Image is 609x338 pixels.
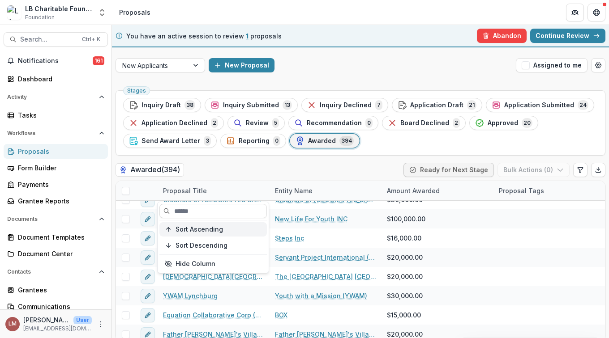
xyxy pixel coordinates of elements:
button: Open Documents [4,212,108,226]
span: Reporting [239,137,270,145]
button: New Proposal [209,58,274,72]
button: More [95,319,106,330]
button: Review5 [227,116,285,130]
button: Board Declined2 [382,116,466,130]
span: 0 [273,136,280,146]
button: edit [141,308,155,322]
div: Entity Name [270,181,382,200]
button: Application Submitted24 [486,98,594,112]
span: $15,000.00 [387,310,421,320]
button: Abandon [477,29,527,43]
a: YWAM Lynchburg [163,291,218,300]
button: edit [141,289,155,303]
div: Dashboard [18,74,101,84]
a: Form Builder [4,161,108,175]
p: [EMAIL_ADDRESS][DOMAIN_NAME] [23,325,92,333]
div: Proposal Title [158,181,270,200]
div: Amount Awarded [382,186,445,195]
div: Document Center [18,249,101,258]
button: Partners [566,4,584,21]
button: Ready for Next Stage [403,163,494,177]
button: edit [141,212,155,226]
a: Payments [4,177,108,192]
span: Inquiry Draft [142,101,181,109]
span: Sort Ascending [176,226,223,233]
div: Communications [18,302,101,311]
div: Grantee Reports [18,196,101,206]
button: Awarded394 [290,134,360,148]
a: Proposals [4,144,108,159]
div: Entity Name [270,186,318,195]
span: 24 [578,100,588,110]
div: Form Builder [18,163,101,173]
div: Document Templates [18,232,101,242]
div: Proposals [18,147,101,156]
span: Application Draft [410,101,463,109]
span: Approved [488,119,518,127]
button: Edit table settings [573,163,588,177]
div: Proposal Tags [493,181,605,200]
div: Tasks [18,110,101,120]
span: $20,000.00 [387,253,423,262]
span: Awarded [308,137,336,145]
span: 20 [522,118,532,128]
button: edit [141,250,155,265]
span: Foundation [25,13,55,21]
button: Export table data [591,163,605,177]
span: $20,000.00 [387,272,423,281]
span: Sort Descending [176,242,227,249]
span: Recommendation [307,119,362,127]
span: Send Award Letter [142,137,200,145]
button: Recommendation0 [288,116,378,130]
span: 2 [211,118,218,128]
a: The [GEOGRAPHIC_DATA] [GEOGRAPHIC_DATA] [275,272,376,281]
p: You have an active session to review proposals [126,31,282,41]
a: Continue Review [530,29,605,43]
a: [DEMOGRAPHIC_DATA][GEOGRAPHIC_DATA] [163,272,264,281]
span: 7 [375,100,382,110]
p: [PERSON_NAME] [23,315,70,325]
a: Steps Inc [275,233,304,243]
span: 13 [283,100,292,110]
button: Inquiry Submitted13 [205,98,298,112]
div: Proposal Tags [493,186,549,195]
div: Loida Mendoza [9,321,17,327]
a: Communications [4,299,108,314]
button: Assigned to me [516,58,588,72]
nav: breadcrumb [116,6,154,19]
a: Servant Project International ([GEOGRAPHIC_DATA]) [275,253,376,262]
button: Open Activity [4,90,108,104]
button: Open Contacts [4,265,108,279]
a: Tasks [4,108,108,123]
span: 394 [339,136,354,146]
span: 3 [204,136,211,146]
h2: Awarded ( 394 ) [116,163,184,176]
div: Proposal Title [158,186,212,195]
button: Hide Column [159,257,267,271]
span: $30,000.00 [387,291,423,300]
a: Equation Collaborative Corp (+Box) [163,310,264,320]
a: Document Center [4,246,108,261]
span: Application Submitted [504,101,574,109]
span: $100,000.00 [387,214,425,224]
div: Grantees [18,285,101,295]
span: 38 [184,100,195,110]
button: Application Declined2 [123,116,224,130]
span: Review [246,119,269,127]
span: Board Declined [400,119,449,127]
span: Stages [127,88,146,94]
button: Reporting0 [220,134,286,148]
span: 0 [365,118,373,128]
a: BOX [275,310,287,320]
button: Sort Ascending [159,222,267,237]
button: Send Award Letter3 [123,134,217,148]
span: Contacts [7,269,95,275]
button: edit [141,270,155,284]
button: Inquiry Declined7 [301,98,388,112]
span: 21 [467,100,476,110]
span: Inquiry Submitted [223,101,279,109]
button: Inquiry Draft38 [123,98,201,112]
button: Application Draft21 [392,98,482,112]
p: User [73,316,92,324]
